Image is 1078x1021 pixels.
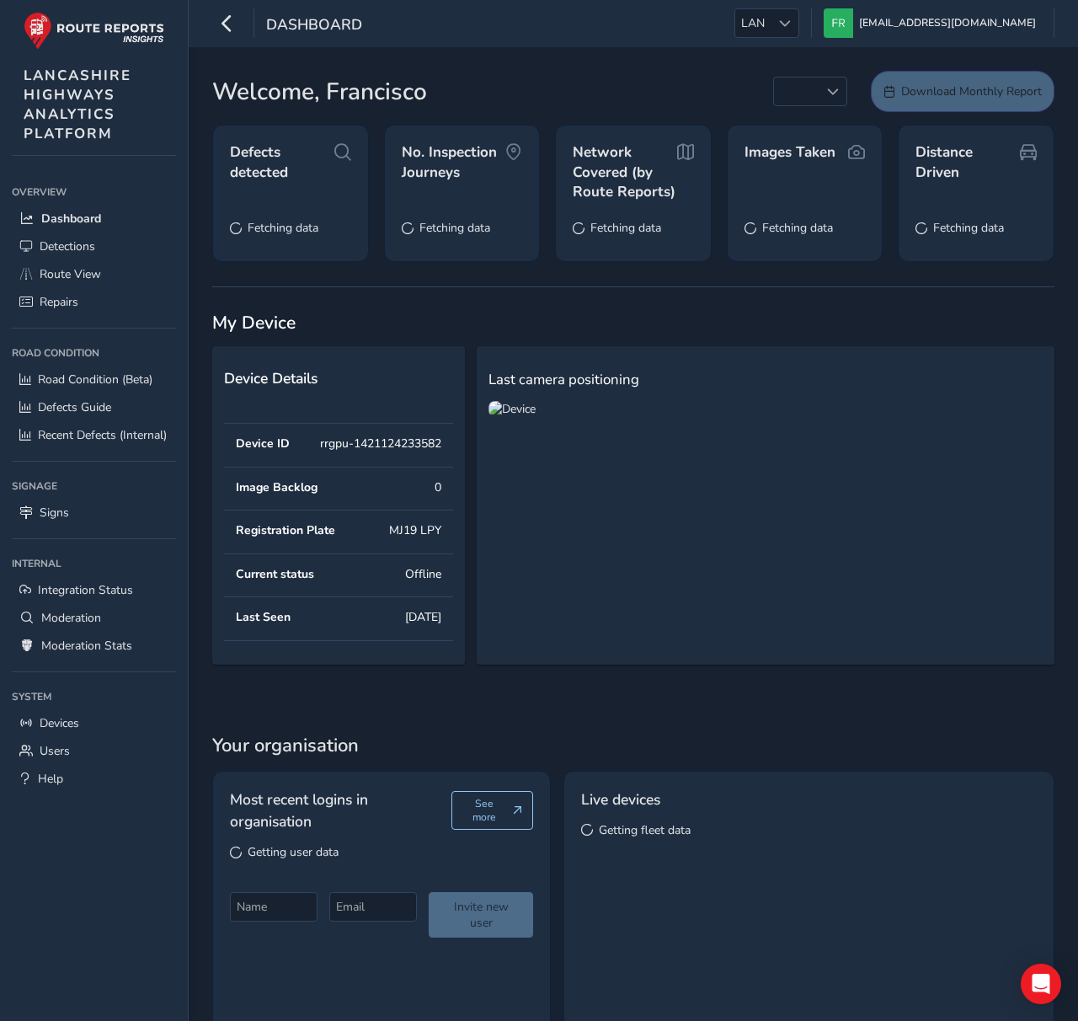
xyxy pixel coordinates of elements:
[389,522,441,538] div: MJ19 LPY
[38,399,111,415] span: Defects Guide
[12,288,176,316] a: Repairs
[451,791,533,830] button: See more
[12,737,176,765] a: Users
[1021,964,1061,1004] div: Open Intercom Messenger
[915,142,1020,182] span: Distance Driven
[12,366,176,393] a: Road Condition (Beta)
[212,311,296,334] span: My Device
[581,788,660,810] span: Live devices
[40,743,70,759] span: Users
[40,266,101,282] span: Route View
[435,479,441,495] div: 0
[12,260,176,288] a: Route View
[762,220,833,236] span: Fetching data
[859,8,1036,38] span: [EMAIL_ADDRESS][DOMAIN_NAME]
[402,142,506,182] span: No. Inspection Journeys
[12,632,176,660] a: Moderation Stats
[744,142,835,163] span: Images Taken
[38,771,63,787] span: Help
[266,14,362,38] span: Dashboard
[824,8,853,38] img: diamond-layout
[41,610,101,626] span: Moderation
[12,340,176,366] div: Road Condition
[12,233,176,260] a: Detections
[933,220,1004,236] span: Fetching data
[41,211,101,227] span: Dashboard
[248,220,318,236] span: Fetching data
[38,582,133,598] span: Integration Status
[12,499,176,527] a: Signs
[573,142,677,202] span: Network Covered (by Route Reports)
[320,436,441,452] div: rrgpu-1421124233582
[405,609,441,625] div: [DATE]
[224,370,453,388] h2: Device Details
[40,294,78,310] span: Repairs
[12,205,176,233] a: Dashboard
[735,9,771,37] span: LAN
[12,576,176,604] a: Integration Status
[236,522,335,538] div: Registration Plate
[329,892,417,922] input: Email
[12,709,176,737] a: Devices
[24,12,164,50] img: rr logo
[248,844,339,860] span: Getting user data
[599,822,691,838] span: Getting fleet data
[212,733,1054,758] span: Your organisation
[40,715,79,731] span: Devices
[462,797,506,824] span: See more
[236,609,291,625] div: Last Seen
[12,421,176,449] a: Recent Defects (Internal)
[230,892,318,922] input: Name
[12,179,176,205] div: Overview
[236,566,314,582] div: Current status
[12,551,176,576] div: Internal
[40,505,69,521] span: Signs
[12,604,176,632] a: Moderation
[236,436,290,452] div: Device ID
[38,427,167,443] span: Recent Defects (Internal)
[41,638,132,654] span: Moderation Stats
[24,66,131,143] span: LANCASHIRE HIGHWAYS ANALYTICS PLATFORM
[236,479,318,495] div: Image Backlog
[230,788,451,833] span: Most recent logins in organisation
[590,220,661,236] span: Fetching data
[38,372,152,388] span: Road Condition (Beta)
[488,370,639,389] span: Last camera positioning
[12,684,176,709] div: System
[40,238,95,254] span: Detections
[230,142,334,182] span: Defects detected
[12,473,176,499] div: Signage
[405,566,441,582] div: Offline
[212,74,427,110] span: Welcome, Francisco
[419,220,490,236] span: Fetching data
[12,765,176,793] a: Help
[824,8,1042,38] button: [EMAIL_ADDRESS][DOMAIN_NAME]
[12,393,176,421] a: Defects Guide
[488,401,536,417] img: Device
